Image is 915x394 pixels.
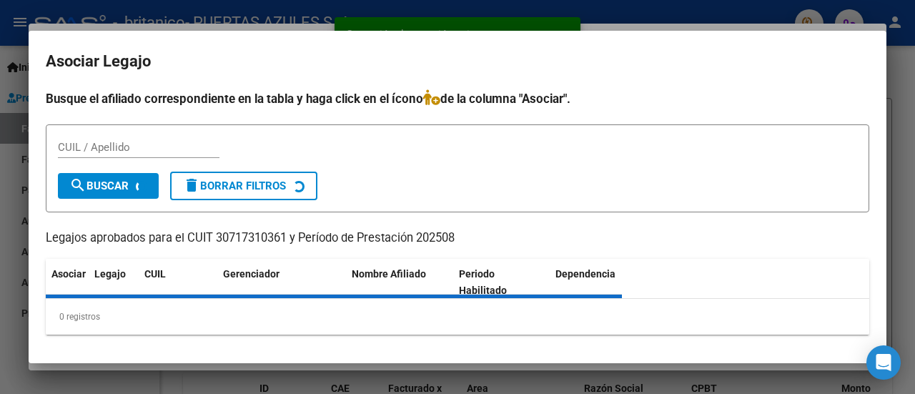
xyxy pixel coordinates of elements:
mat-icon: search [69,177,86,194]
datatable-header-cell: Dependencia [550,259,657,306]
datatable-header-cell: Legajo [89,259,139,306]
h2: Asociar Legajo [46,48,869,75]
span: Dependencia [555,268,615,280]
h4: Busque el afiliado correspondiente en la tabla y haga click en el ícono de la columna "Asociar". [46,89,869,108]
p: Legajos aprobados para el CUIT 30717310361 y Período de Prestación 202508 [46,230,869,247]
span: Gerenciador [223,268,280,280]
span: Borrar Filtros [183,179,286,192]
span: Periodo Habilitado [459,268,507,296]
datatable-header-cell: Periodo Habilitado [453,259,550,306]
span: Nombre Afiliado [352,268,426,280]
div: 0 registros [46,299,869,335]
span: Buscar [69,179,129,192]
datatable-header-cell: CUIL [139,259,217,306]
div: Open Intercom Messenger [866,345,901,380]
span: Legajo [94,268,126,280]
mat-icon: delete [183,177,200,194]
datatable-header-cell: Nombre Afiliado [346,259,453,306]
datatable-header-cell: Asociar [46,259,89,306]
button: Buscar [58,173,159,199]
span: Asociar [51,268,86,280]
span: CUIL [144,268,166,280]
datatable-header-cell: Gerenciador [217,259,346,306]
button: Borrar Filtros [170,172,317,200]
